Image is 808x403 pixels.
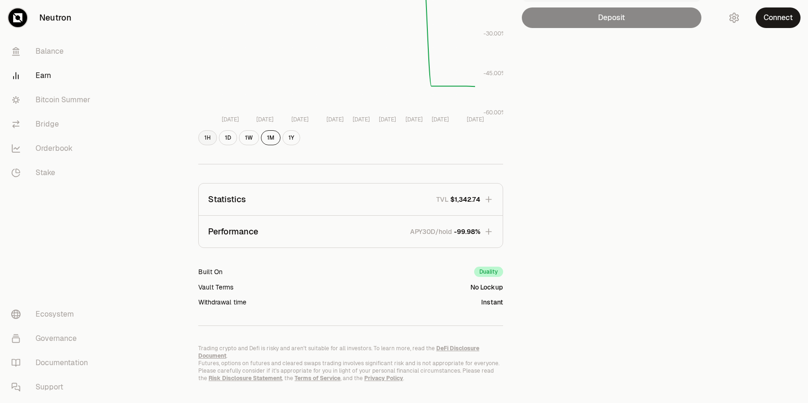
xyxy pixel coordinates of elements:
[4,136,101,161] a: Orderbook
[756,7,801,28] button: Connect
[198,345,479,360] a: DeFi Disclosure Document
[222,116,239,123] tspan: [DATE]
[4,351,101,375] a: Documentation
[198,360,503,382] p: Futures, options on futures and cleared swaps trading involves significant risk and is not approp...
[199,216,503,247] button: PerformanceAPY30D/hold-99.98%
[198,130,217,145] button: 1H
[291,116,309,123] tspan: [DATE]
[410,227,452,236] p: APY30D/hold
[198,267,223,276] div: Built On
[326,116,344,123] tspan: [DATE]
[295,375,340,382] a: Terms of Service
[198,283,233,292] div: Vault Terms
[470,283,503,292] div: No Lockup
[4,39,101,64] a: Balance
[219,130,237,145] button: 1D
[208,193,246,206] p: Statistics
[483,70,506,77] tspan: -45.00%
[454,227,480,236] span: -99.98%
[282,130,300,145] button: 1Y
[209,375,282,382] a: Risk Disclosure Statement
[353,116,370,123] tspan: [DATE]
[379,116,396,123] tspan: [DATE]
[483,109,506,116] tspan: -60.00%
[198,297,246,307] div: Withdrawal time
[481,297,503,307] div: Instant
[483,30,506,37] tspan: -30.00%
[364,375,403,382] a: Privacy Policy
[436,195,448,204] p: TVL
[4,112,101,136] a: Bridge
[198,345,503,360] p: Trading crypto and Defi is risky and aren't suitable for all investors. To learn more, read the .
[4,161,101,185] a: Stake
[239,130,259,145] button: 1W
[405,116,423,123] tspan: [DATE]
[261,130,281,145] button: 1M
[432,116,449,123] tspan: [DATE]
[199,184,503,215] button: StatisticsTVL$1,342.74
[4,375,101,399] a: Support
[4,326,101,351] a: Governance
[474,267,503,277] div: Duality
[208,225,258,238] p: Performance
[4,64,101,88] a: Earn
[4,302,101,326] a: Ecosystem
[4,88,101,112] a: Bitcoin Summer
[256,116,274,123] tspan: [DATE]
[450,195,480,204] span: $1,342.74
[467,116,484,123] tspan: [DATE]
